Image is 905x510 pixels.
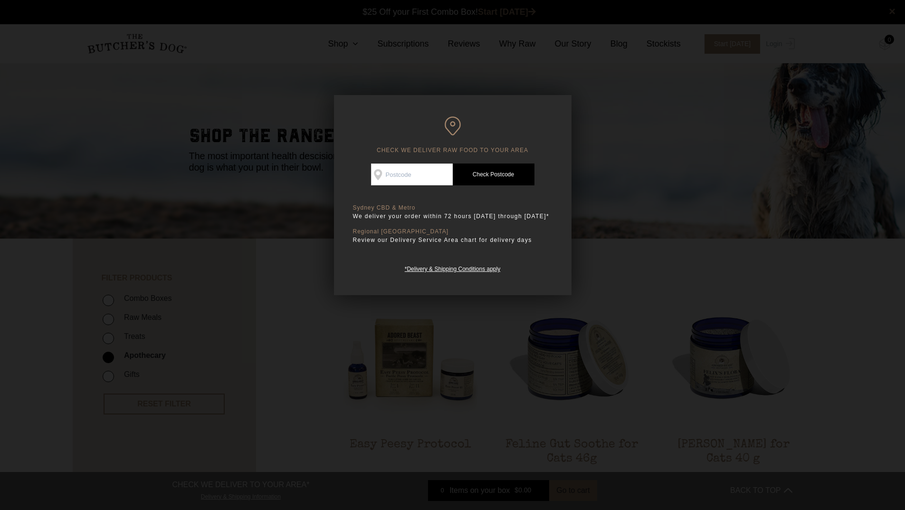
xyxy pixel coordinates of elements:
a: Check Postcode [453,164,534,185]
p: We deliver your order within 72 hours [DATE] through [DATE]* [353,212,553,221]
input: Postcode [371,164,453,185]
a: *Delivery & Shipping Conditions apply [405,263,500,272]
h6: CHECK WE DELIVER RAW FOOD TO YOUR AREA [353,116,553,154]
p: Sydney CBD & Metro [353,204,553,212]
p: Regional [GEOGRAPHIC_DATA] [353,228,553,235]
p: Review our Delivery Service Area chart for delivery days [353,235,553,245]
